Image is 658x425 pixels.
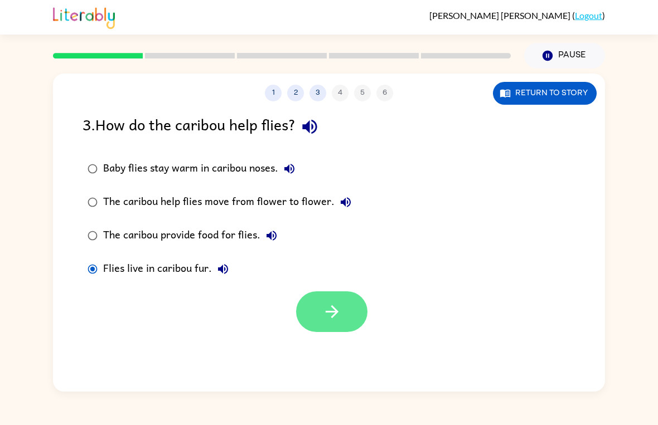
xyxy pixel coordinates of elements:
[278,158,301,180] button: Baby flies stay warm in caribou noses.
[103,191,357,213] div: The caribou help flies move from flower to flower.
[429,10,605,21] div: ( )
[53,4,115,29] img: Literably
[103,224,283,247] div: The caribou provide food for flies.
[265,85,282,101] button: 1
[309,85,326,101] button: 3
[493,82,597,105] button: Return to story
[103,258,234,280] div: Flies live in caribou fur.
[212,258,234,280] button: Flies live in caribou fur.
[429,10,572,21] span: [PERSON_NAME] [PERSON_NAME]
[524,43,605,69] button: Pause
[335,191,357,213] button: The caribou help flies move from flower to flower.
[103,158,301,180] div: Baby flies stay warm in caribou noses.
[260,224,283,247] button: The caribou provide food for flies.
[287,85,304,101] button: 2
[83,113,575,141] div: 3 . How do the caribou help flies?
[575,10,602,21] a: Logout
